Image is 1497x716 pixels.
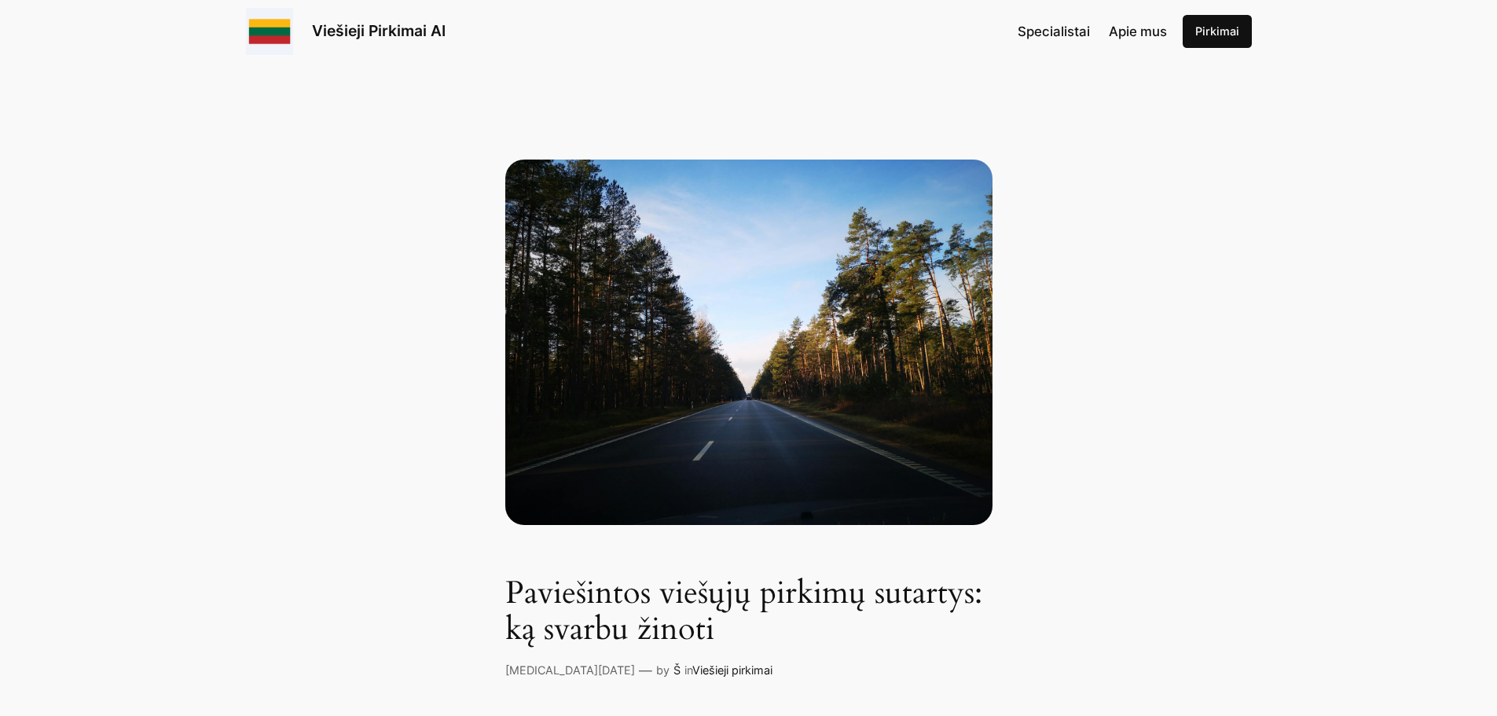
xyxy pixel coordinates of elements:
[692,663,772,677] a: Viešieji pirkimai
[505,663,635,677] a: [MEDICAL_DATA][DATE]
[1018,24,1090,39] span: Specialistai
[312,21,446,40] a: Viešieji Pirkimai AI
[1018,21,1167,42] nav: Navigation
[639,660,652,681] p: —
[684,663,692,677] span: in
[1109,24,1167,39] span: Apie mus
[1109,21,1167,42] a: Apie mus
[505,160,992,525] : asphalt road in between trees
[1018,21,1090,42] a: Specialistai
[673,663,681,677] a: Š
[246,8,293,55] img: Viešieji pirkimai logo
[656,662,670,679] p: by
[1183,15,1252,48] a: Pirkimai
[505,575,992,648] h1: Paviešintos viešųjų pirkimų sutartys: ką svarbu žinoti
